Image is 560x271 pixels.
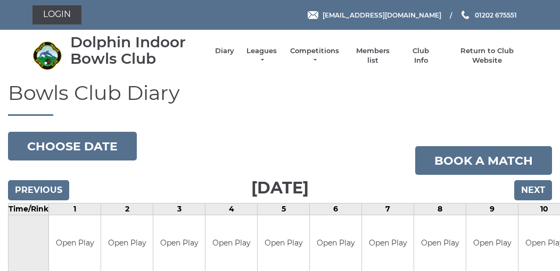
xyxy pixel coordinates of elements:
td: Open Play [414,215,466,271]
td: Open Play [49,215,101,271]
a: Login [32,5,81,24]
a: Email [EMAIL_ADDRESS][DOMAIN_NAME] [308,10,441,20]
a: Club Info [406,46,437,65]
td: Open Play [205,215,257,271]
a: Phone us 01202 675551 [460,10,517,20]
td: 9 [466,204,518,215]
td: 7 [362,204,414,215]
img: Phone us [462,11,469,19]
td: Time/Rink [9,204,49,215]
td: 8 [414,204,466,215]
td: 2 [101,204,153,215]
a: Book a match [415,146,552,175]
img: Email [308,11,318,19]
a: Leagues [245,46,278,65]
span: [EMAIL_ADDRESS][DOMAIN_NAME] [323,11,441,19]
td: Open Play [310,215,361,271]
td: 4 [205,204,258,215]
a: Competitions [289,46,340,65]
span: 01202 675551 [475,11,517,19]
button: Choose date [8,132,137,160]
a: Members list [350,46,394,65]
a: Diary [215,46,234,56]
h1: Bowls Club Diary [8,82,552,116]
td: Open Play [466,215,518,271]
td: Open Play [101,215,153,271]
td: Open Play [362,215,414,271]
td: 1 [49,204,101,215]
a: Return to Club Website [447,46,528,65]
td: Open Play [258,215,309,271]
td: Open Play [153,215,205,271]
div: Dolphin Indoor Bowls Club [70,34,204,67]
td: 3 [153,204,205,215]
td: 6 [310,204,362,215]
input: Previous [8,180,69,200]
input: Next [514,180,552,200]
img: Dolphin Indoor Bowls Club [32,41,62,70]
td: 5 [258,204,310,215]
